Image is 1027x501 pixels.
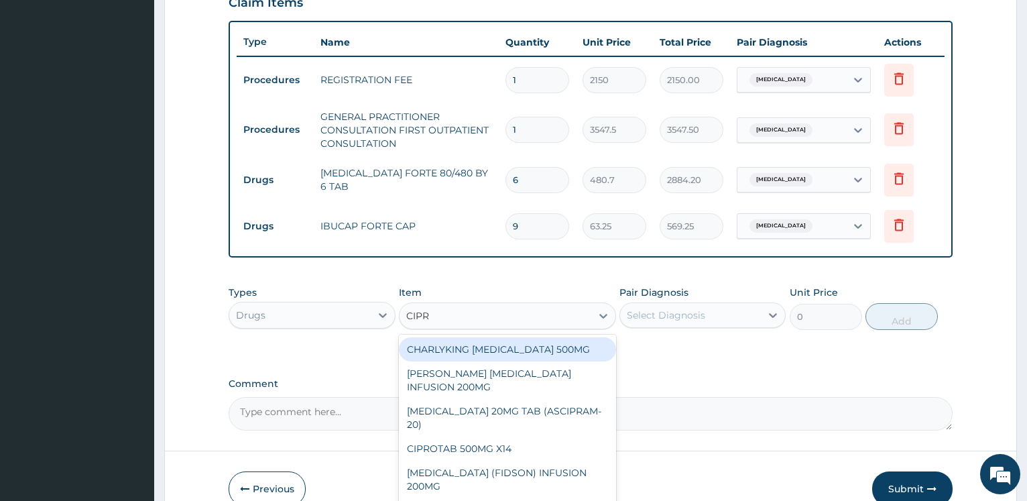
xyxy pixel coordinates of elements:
[627,309,705,322] div: Select Diagnosis
[237,68,314,93] td: Procedures
[229,378,953,390] label: Comment
[237,117,314,142] td: Procedures
[499,29,576,56] th: Quantity
[399,461,616,498] div: [MEDICAL_DATA] (FIDSON) INFUSION 200MG
[237,168,314,192] td: Drugs
[730,29,878,56] th: Pair Diagnosis
[865,303,938,330] button: Add
[229,287,257,298] label: Types
[399,437,616,461] div: CIPROTAB 500MG X14
[399,337,616,361] div: CHARLYKING [MEDICAL_DATA] 500MG
[399,399,616,437] div: [MEDICAL_DATA] 20MG TAB (ASCIPRAM- 20)
[7,347,255,394] textarea: Type your message and hit 'Enter'
[878,29,945,56] th: Actions
[790,286,838,299] label: Unit Price
[749,173,812,186] span: [MEDICAL_DATA]
[399,286,422,299] label: Item
[399,361,616,399] div: [PERSON_NAME] [MEDICAL_DATA] INFUSION 200MG
[220,7,252,39] div: Minimize live chat window
[576,29,653,56] th: Unit Price
[314,29,499,56] th: Name
[314,103,499,157] td: GENERAL PRACTITIONER CONSULTATION FIRST OUTPATIENT CONSULTATION
[25,67,54,101] img: d_794563401_company_1708531726252_794563401
[237,214,314,239] td: Drugs
[78,160,185,295] span: We're online!
[749,73,812,87] span: [MEDICAL_DATA]
[314,160,499,200] td: [MEDICAL_DATA] FORTE 80/480 BY 6 TAB
[237,30,314,54] th: Type
[619,286,688,299] label: Pair Diagnosis
[653,29,730,56] th: Total Price
[236,309,265,322] div: Drugs
[749,219,812,233] span: [MEDICAL_DATA]
[314,213,499,239] td: IBUCAP FORTE CAP
[749,123,812,137] span: [MEDICAL_DATA]
[70,75,225,93] div: Chat with us now
[314,66,499,93] td: REGISTRATION FEE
